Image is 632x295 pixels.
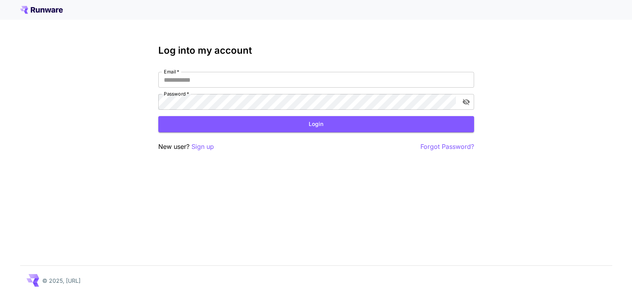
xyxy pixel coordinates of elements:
p: New user? [158,142,214,152]
p: © 2025, [URL] [42,276,81,285]
button: Sign up [191,142,214,152]
label: Email [164,68,179,75]
button: Forgot Password? [420,142,474,152]
button: toggle password visibility [459,95,473,109]
label: Password [164,90,189,97]
button: Login [158,116,474,132]
h3: Log into my account [158,45,474,56]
